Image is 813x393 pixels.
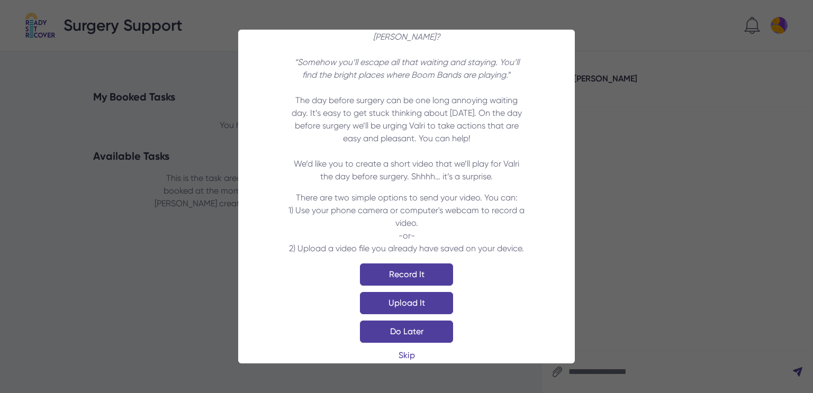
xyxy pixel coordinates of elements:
[360,263,453,286] div: Record It
[399,349,415,362] a: Skip
[287,18,527,183] p: Remember the book, ” The day before surgery can be one long annoying waiting day. It’s easy to ge...
[287,191,527,255] div: There are two simple options to send your video. You can: 1) Use your phone camera or computer's ...
[360,321,453,343] a: Do Later
[294,57,519,80] i: “Somehow you’ll escape all that waiting and staying. You’ll find the bright places where Boom Ban...
[360,292,453,314] div: Upload It
[373,19,500,42] i: Oh, The Places You’ll Go by [PERSON_NAME]?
